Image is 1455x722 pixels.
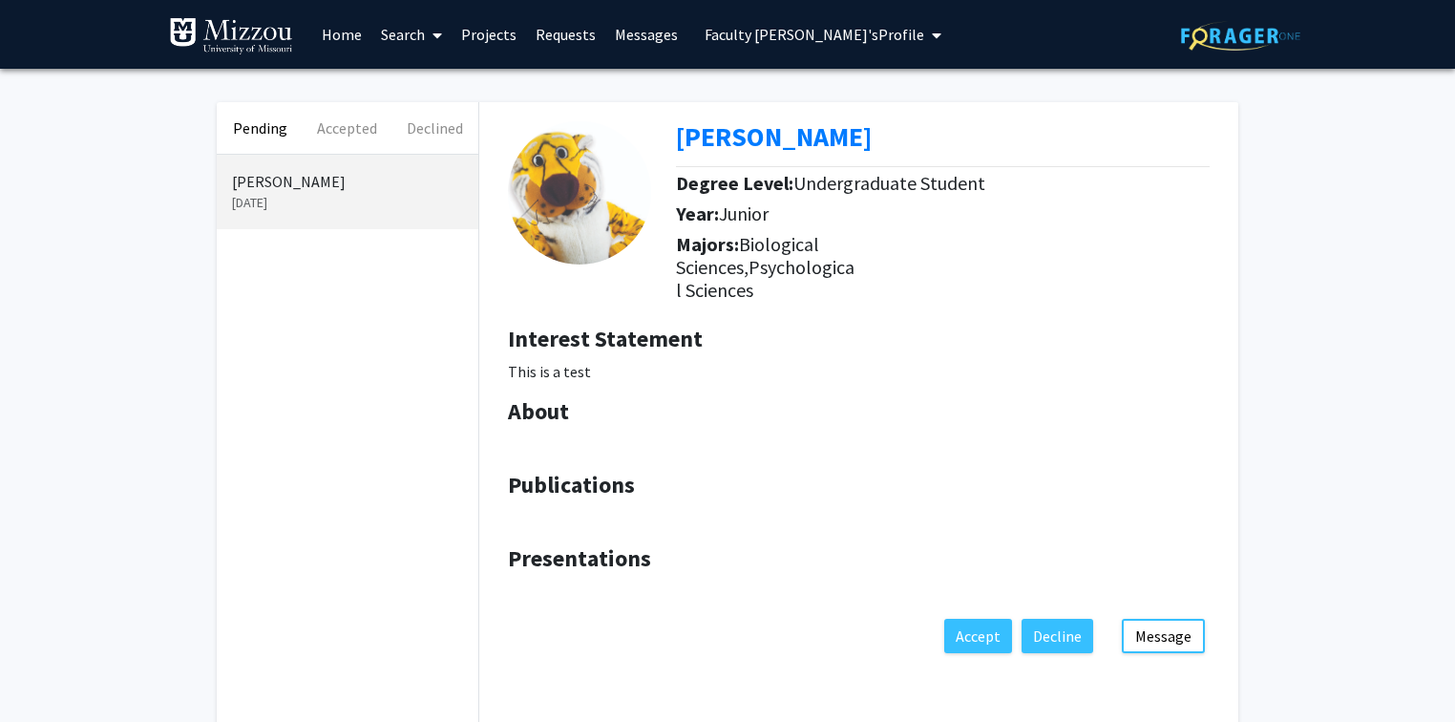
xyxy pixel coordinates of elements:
[676,232,819,279] span: Biological Sciences,
[508,543,651,573] b: Presentations
[719,202,769,225] span: Junior
[705,25,924,44] span: Faculty [PERSON_NAME]'s Profile
[676,255,854,302] span: Psychological Sciences
[676,119,872,154] a: Opens in a new tab
[14,636,81,708] iframe: Chat
[217,102,304,154] button: Pending
[312,1,371,68] a: Home
[1122,619,1205,653] button: Message
[676,119,872,154] b: [PERSON_NAME]
[676,232,739,256] b: Majors:
[508,470,635,499] b: Publications
[508,121,651,265] img: Profile Picture
[508,360,1210,383] p: This is a test
[508,396,569,426] b: About
[526,1,605,68] a: Requests
[391,102,478,154] button: Declined
[304,102,390,154] button: Accepted
[605,1,687,68] a: Messages
[169,17,293,55] img: University of Missouri Logo
[232,170,463,193] p: [PERSON_NAME]
[1022,619,1093,653] button: Decline
[1181,21,1300,51] img: ForagerOne Logo
[508,324,703,353] b: Interest Statement
[371,1,452,68] a: Search
[452,1,526,68] a: Projects
[944,619,1012,653] button: Accept
[676,171,793,195] b: Degree Level:
[676,202,719,225] b: Year:
[232,193,463,213] p: [DATE]
[793,171,985,195] span: Undergraduate Student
